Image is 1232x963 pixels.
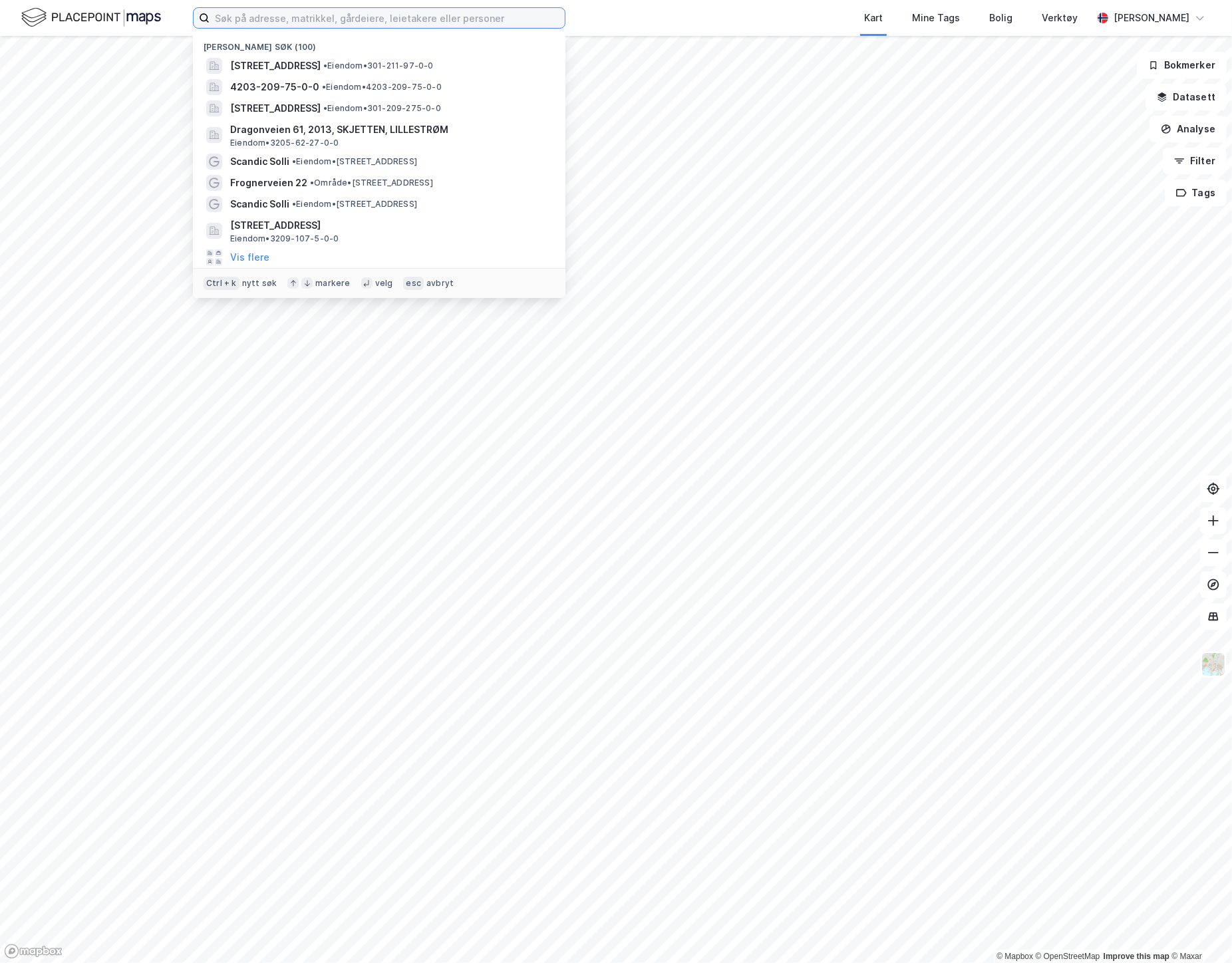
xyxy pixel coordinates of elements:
span: Eiendom • 301-209-275-0-0 [323,103,441,114]
div: [PERSON_NAME] [1114,10,1189,26]
button: Vis flere [230,249,269,265]
input: Søk på adresse, matrikkel, gårdeiere, leietakere eller personer [210,8,565,28]
div: Verktøy [1042,10,1078,26]
span: [STREET_ADDRESS] [230,58,321,74]
div: nytt søk [242,278,277,289]
a: Improve this map [1104,952,1169,961]
button: Tags [1165,180,1227,206]
div: Mine Tags [912,10,960,26]
span: • [323,61,327,70]
span: • [292,199,296,209]
div: markere [315,278,350,289]
div: Kontrollprogram for chat [1165,899,1232,963]
iframe: Chat Widget [1165,899,1232,963]
span: [STREET_ADDRESS] [230,100,321,116]
div: avbryt [426,278,454,289]
div: Bolig [989,10,1012,26]
img: Z [1201,652,1226,677]
span: Område • [STREET_ADDRESS] [310,178,433,188]
span: • [322,82,326,92]
span: Eiendom • 4203-209-75-0-0 [322,82,442,92]
span: Eiendom • 3209-107-5-0-0 [230,233,339,244]
span: Eiendom • [STREET_ADDRESS] [292,156,417,167]
div: Ctrl + k [204,277,239,290]
button: Bokmerker [1137,52,1227,78]
div: esc [403,277,424,290]
div: [PERSON_NAME] søk (100) [193,31,565,55]
span: Frognerveien 22 [230,175,307,191]
span: • [323,103,327,113]
button: Filter [1163,148,1227,174]
button: Analyse [1150,116,1227,142]
span: Scandic Solli [230,154,289,170]
span: [STREET_ADDRESS] [230,217,549,233]
span: Eiendom • 301-211-97-0-0 [323,61,434,71]
span: • [310,178,314,188]
img: logo.f888ab2527a4732fd821a326f86c7f29.svg [21,6,161,29]
a: Mapbox [997,952,1033,961]
button: Datasett [1146,84,1227,110]
span: Eiendom • 3205-62-27-0-0 [230,138,339,148]
span: 4203-209-75-0-0 [230,79,319,95]
span: Eiendom • [STREET_ADDRESS] [292,199,417,209]
div: Kart [864,10,883,26]
span: • [292,156,296,166]
span: Dragonveien 61, 2013, SKJETTEN, LILLESTRØM [230,122,549,138]
span: Scandic Solli [230,196,289,212]
div: velg [375,278,393,289]
a: Mapbox homepage [4,944,63,959]
a: OpenStreetMap [1036,952,1100,961]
